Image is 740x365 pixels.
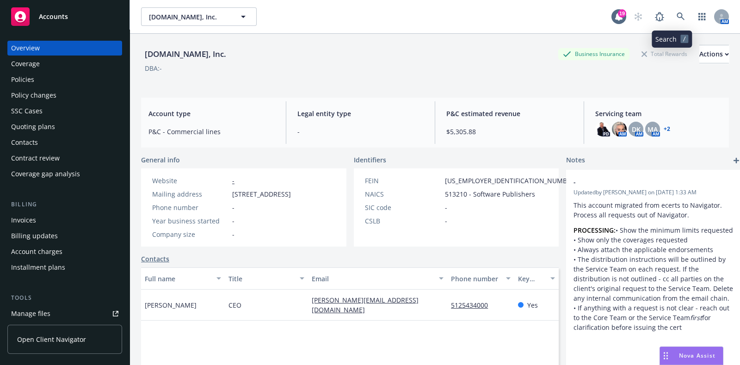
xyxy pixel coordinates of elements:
div: Tools [7,293,122,303]
span: - [445,203,447,212]
button: Actions [699,45,729,63]
a: Coverage gap analysis [7,167,122,181]
button: Key contact [514,267,559,290]
div: CSLB [365,216,441,226]
div: Quoting plans [11,119,55,134]
span: - [297,127,424,136]
a: Policies [7,72,122,87]
span: DK [632,124,641,134]
span: Accounts [39,13,68,20]
a: Billing updates [7,229,122,243]
span: - [232,203,234,212]
div: Contacts [11,135,38,150]
a: SSC Cases [7,104,122,118]
div: Account charges [11,244,62,259]
a: - [232,176,234,185]
div: Contract review [11,151,60,166]
span: 513210 - Software Publishers [445,189,535,199]
p: This account migrated from ecerts to Navigator. Process all requests out of Navigator. [573,200,734,220]
span: Account type [148,109,275,118]
div: Title [228,274,295,284]
a: Quoting plans [7,119,122,134]
div: Year business started [152,216,228,226]
span: Identifiers [354,155,386,165]
a: Installment plans [7,260,122,275]
span: $5,305.88 [446,127,573,136]
span: [PERSON_NAME] [145,300,197,310]
div: Phone number [152,203,228,212]
span: MA [647,124,658,134]
a: Overview [7,41,122,56]
a: Accounts [7,4,122,30]
div: Mailing address [152,189,228,199]
button: Nova Assist [660,346,723,365]
em: first [690,313,702,322]
div: Policies [11,72,34,87]
div: Email [312,274,433,284]
span: Updated by [PERSON_NAME] on [DATE] 1:33 AM [573,188,734,197]
button: Phone number [447,267,514,290]
button: Title [225,267,308,290]
div: 19 [618,9,626,18]
div: Phone number [451,274,500,284]
div: Coverage gap analysis [11,167,80,181]
div: Website [152,176,228,186]
div: Coverage [11,56,40,71]
img: photo [612,122,627,136]
span: Legal entity type [297,109,424,118]
a: Coverage [7,56,122,71]
span: Notes [566,155,585,166]
div: NAICS [365,189,441,199]
a: Contract review [7,151,122,166]
a: 5125434000 [451,301,495,309]
div: Manage files [11,306,50,321]
div: Billing [7,200,122,209]
a: Search [672,7,690,26]
span: Servicing team [595,109,721,118]
span: Nova Assist [679,352,715,359]
a: Contacts [141,254,169,264]
div: Billing updates [11,229,58,243]
a: [PERSON_NAME][EMAIL_ADDRESS][DOMAIN_NAME] [312,296,419,314]
span: [DOMAIN_NAME], Inc. [149,12,229,22]
p: • Show the minimum limits requested • Show only the coverages requested • Always attach the appli... [573,225,734,332]
span: Open Client Navigator [17,334,86,344]
div: FEIN [365,176,441,186]
span: [US_EMPLOYER_IDENTIFICATION_NUMBER] [445,176,577,186]
button: Full name [141,267,225,290]
div: Invoices [11,213,36,228]
span: P&C estimated revenue [446,109,573,118]
button: Email [308,267,447,290]
div: Business Insurance [558,48,629,60]
a: Policy changes [7,88,122,103]
span: [STREET_ADDRESS] [232,189,291,199]
a: Account charges [7,244,122,259]
a: Invoices [7,213,122,228]
a: Report a Bug [650,7,669,26]
a: +2 [664,126,670,132]
span: P&C - Commercial lines [148,127,275,136]
div: SSC Cases [11,104,43,118]
div: Drag to move [660,347,672,365]
strong: PROCESSING: [573,226,616,235]
span: - [232,229,234,239]
div: [DOMAIN_NAME], Inc. [141,48,230,60]
div: Key contact [518,274,545,284]
span: General info [141,155,180,165]
a: Manage files [7,306,122,321]
div: Full name [145,274,211,284]
img: photo [595,122,610,136]
span: Yes [527,300,538,310]
span: - [232,216,234,226]
div: Policy changes [11,88,56,103]
span: CEO [228,300,241,310]
a: Start snowing [629,7,647,26]
div: Total Rewards [637,48,692,60]
a: Contacts [7,135,122,150]
a: Switch app [693,7,711,26]
div: Installment plans [11,260,65,275]
div: Company size [152,229,228,239]
div: Overview [11,41,40,56]
span: - [573,177,710,187]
